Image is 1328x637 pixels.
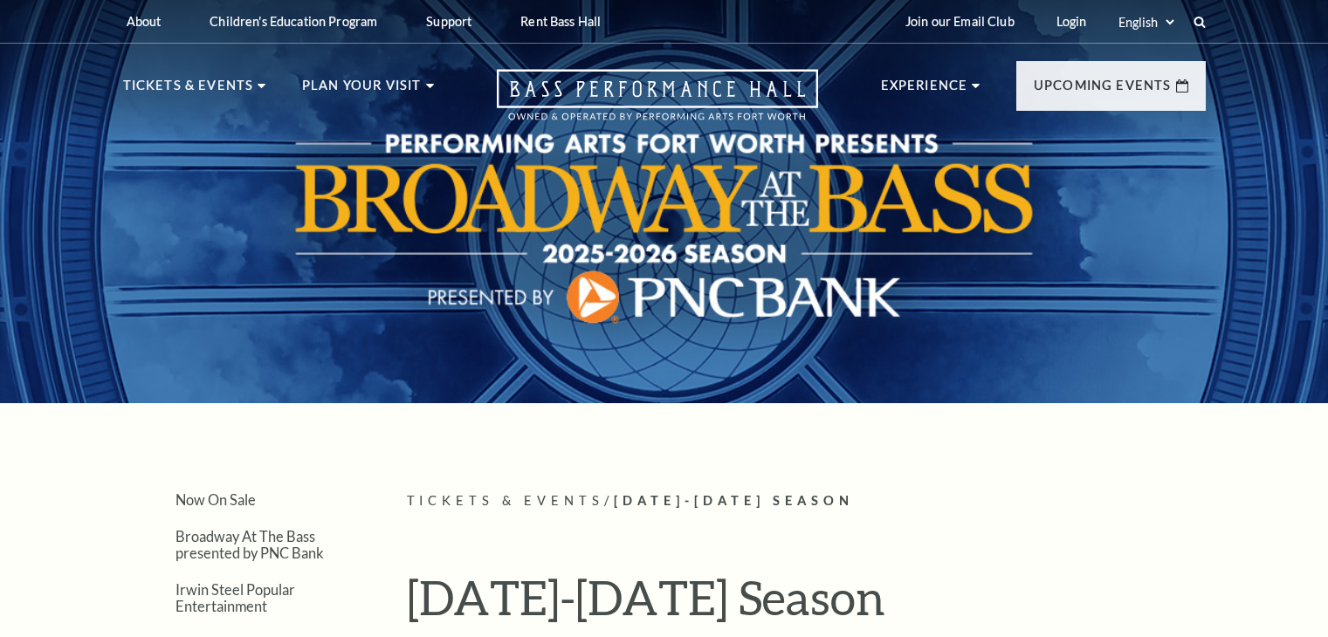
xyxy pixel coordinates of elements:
p: About [127,14,162,29]
p: Children's Education Program [210,14,377,29]
p: Tickets & Events [123,75,254,106]
p: / [407,490,1206,512]
p: Rent Bass Hall [520,14,601,29]
p: Experience [881,75,968,106]
a: Now On Sale [175,491,256,508]
span: Tickets & Events [407,493,605,508]
a: Irwin Steel Popular Entertainment [175,581,295,614]
p: Upcoming Events [1034,75,1172,106]
p: Support [426,14,471,29]
p: Plan Your Visit [302,75,422,106]
a: Broadway At The Bass presented by PNC Bank [175,528,324,561]
span: [DATE]-[DATE] Season [614,493,854,508]
select: Select: [1115,14,1177,31]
